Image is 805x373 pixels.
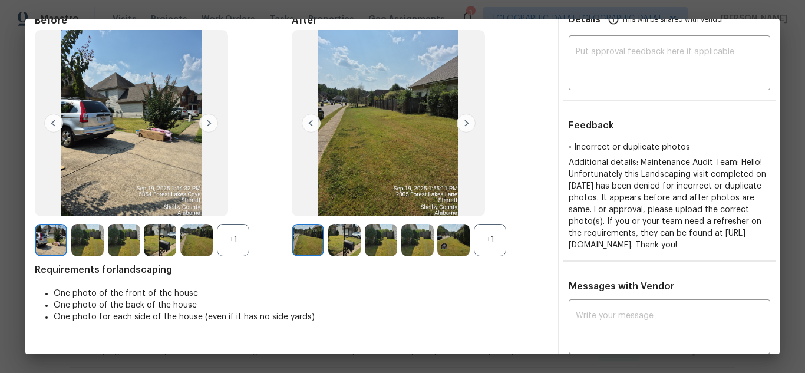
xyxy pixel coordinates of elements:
[199,114,218,133] img: right-chevron-button-url
[35,15,292,27] span: Before
[569,143,690,151] span: • Incorrect or duplicate photos
[35,264,549,276] span: Requirements for landscaping
[569,159,766,249] span: Additional details: Maintenance Audit Team: Hello! Unfortunately this Landscaping visit completed...
[569,121,614,130] span: Feedback
[44,114,63,133] img: left-chevron-button-url
[217,224,249,256] div: +1
[622,5,724,34] span: This will be shared with vendor
[302,114,321,133] img: left-chevron-button-url
[474,224,506,256] div: +1
[569,5,601,34] span: Details
[54,288,549,299] li: One photo of the front of the house
[54,299,549,311] li: One photo of the back of the house
[457,114,476,133] img: right-chevron-button-url
[292,15,549,27] span: After
[569,282,674,291] span: Messages with Vendor
[54,311,549,323] li: One photo for each side of the house (even if it has no side yards)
